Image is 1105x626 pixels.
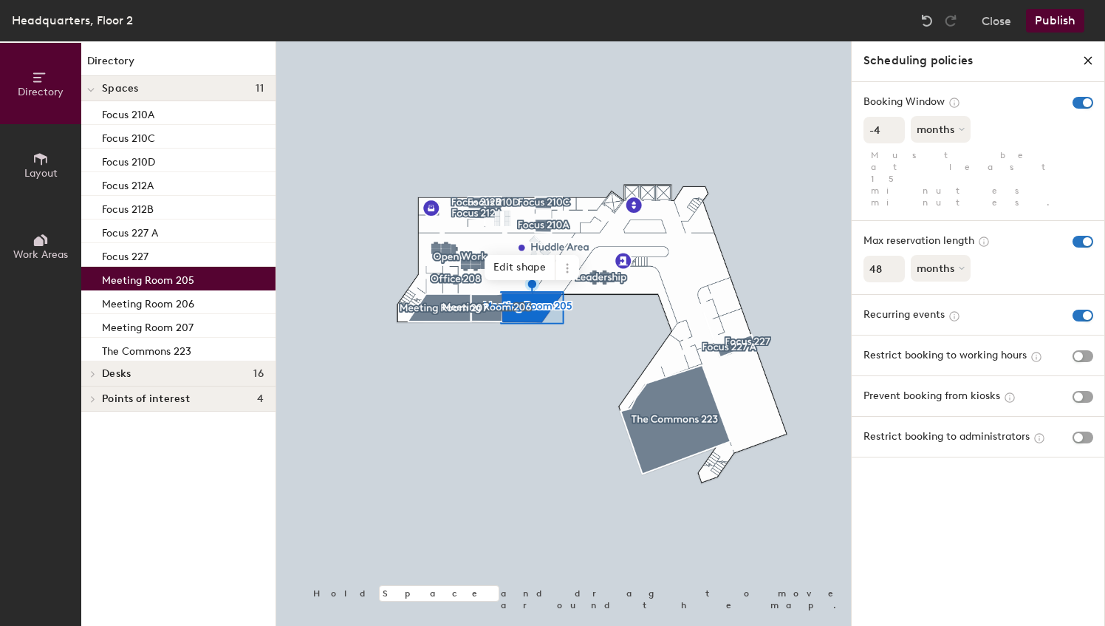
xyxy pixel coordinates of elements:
[863,53,973,68] h5: Scheduling policies
[253,368,264,380] span: 16
[863,234,974,248] span: Max reservation length
[863,308,945,321] span: Recurring events
[257,393,264,405] span: 4
[102,293,194,310] p: Meeting Room 206
[102,222,158,239] p: Focus 227 A
[12,11,133,30] div: Headquarters, Floor 2
[1026,9,1084,33] button: Publish
[485,255,555,280] span: Edit shape
[863,149,1087,208] p: Must be at least 15 minutes minutes.
[863,95,945,109] span: Booking Window
[102,341,191,358] p: The Commons 223
[943,13,958,28] img: Redo
[256,83,264,95] span: 11
[863,430,1030,443] span: Restrict booking to administrators
[102,175,154,192] p: Focus 212A
[1082,55,1094,67] svg: close policies
[102,270,194,287] p: Meeting Room 205
[102,199,154,216] p: Focus 212B
[102,128,155,145] p: Focus 210C
[102,317,194,334] p: Meeting Room 207
[81,53,276,76] h1: Directory
[102,104,154,121] p: Focus 210A
[911,255,971,282] button: months
[863,349,1027,362] span: Restrict booking to working hours
[24,167,58,180] span: Layout
[102,246,148,263] p: Focus 227
[13,248,68,261] span: Work Areas
[102,393,190,405] span: Points of interest
[18,86,64,98] span: Directory
[863,389,1000,403] span: Prevent booking from kiosks
[982,9,1011,33] button: Close
[911,116,971,143] button: months
[102,83,139,95] span: Spaces
[102,152,155,169] p: Focus 210D
[920,13,934,28] img: Undo
[102,368,131,380] span: Desks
